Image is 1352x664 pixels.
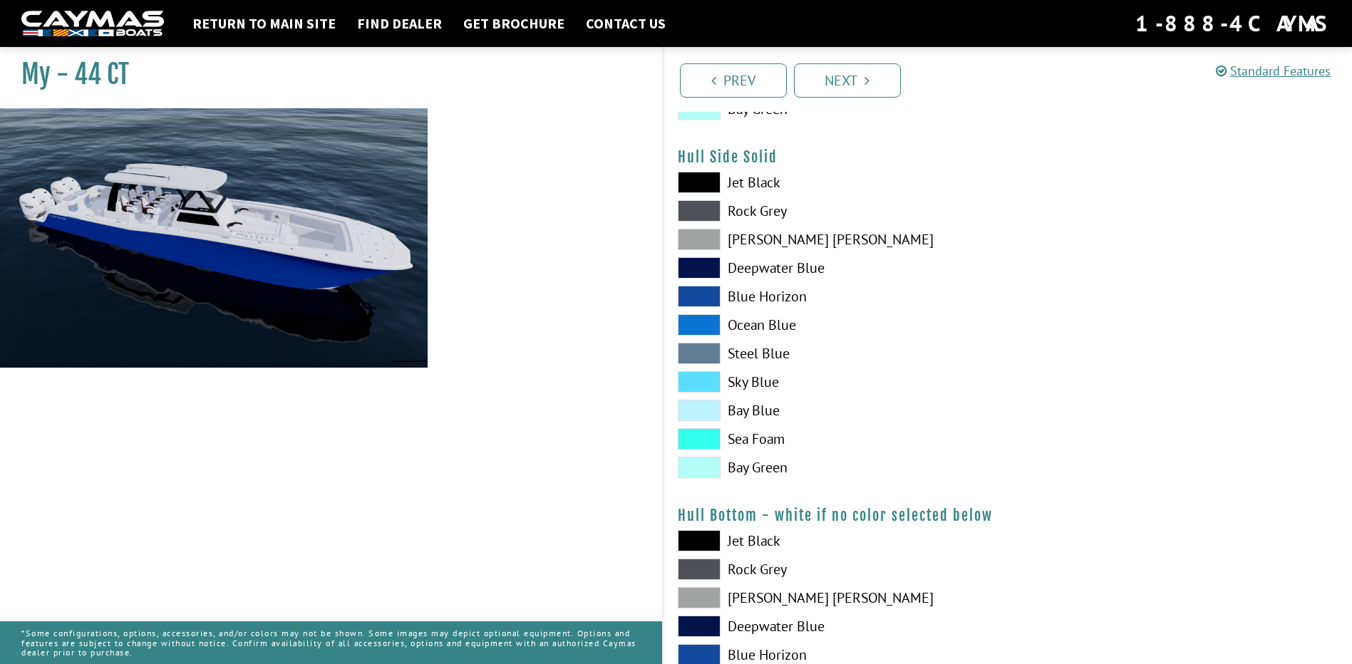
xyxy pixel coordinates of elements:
a: Find Dealer [350,14,449,33]
a: Standard Features [1216,63,1331,79]
a: Next [794,63,901,98]
h4: Hull Side Solid [678,148,1338,166]
label: Blue Horizon [678,286,994,307]
p: *Some configurations, options, accessories, and/or colors may not be shown. Some images may depic... [21,621,641,664]
label: Bay Green [678,457,994,478]
a: Return to main site [185,14,343,33]
h4: Hull Bottom - white if no color selected below [678,507,1338,524]
label: Deepwater Blue [678,257,994,279]
a: Prev [680,63,787,98]
h1: My - 44 CT [21,58,626,90]
label: Steel Blue [678,343,994,364]
label: Jet Black [678,530,994,551]
a: Get Brochure [456,14,572,33]
label: Jet Black [678,172,994,193]
label: [PERSON_NAME] [PERSON_NAME] [678,229,994,250]
label: Rock Grey [678,200,994,222]
label: Rock Grey [678,559,994,580]
a: Contact Us [579,14,673,33]
img: white-logo-c9c8dbefe5ff5ceceb0f0178aa75bf4bb51f6bca0971e226c86eb53dfe498488.png [21,11,164,37]
label: Bay Blue [678,400,994,421]
label: Ocean Blue [678,314,994,336]
div: 1-888-4CAYMAS [1135,8,1331,39]
label: Sea Foam [678,428,994,450]
label: [PERSON_NAME] [PERSON_NAME] [678,587,994,608]
label: Sky Blue [678,371,994,393]
label: Deepwater Blue [678,616,994,637]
